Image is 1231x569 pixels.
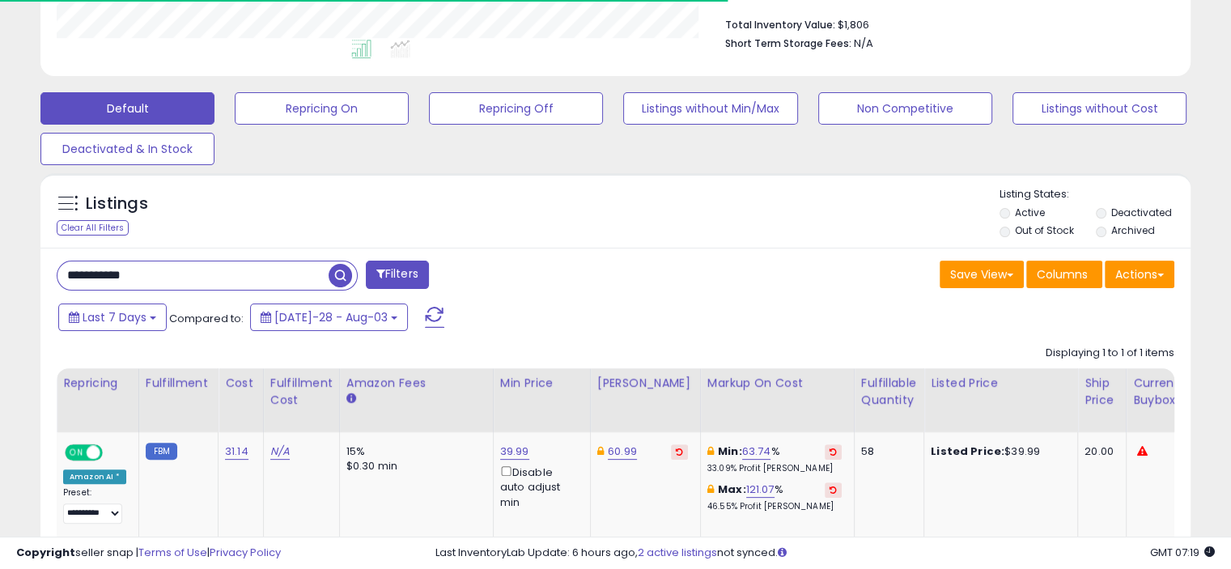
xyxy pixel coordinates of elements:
span: Last 7 Days [83,309,146,325]
button: Listings without Cost [1012,92,1186,125]
li: $1,806 [725,14,1162,33]
h5: Listings [86,193,148,215]
div: 20.00 [1085,444,1114,459]
div: $0.30 min [346,459,481,473]
div: Fulfillment [146,375,211,392]
a: Privacy Policy [210,545,281,560]
span: Compared to: [169,311,244,326]
div: Last InventoryLab Update: 6 hours ago, not synced. [435,546,1215,561]
div: Min Price [500,375,584,392]
button: Non Competitive [818,92,992,125]
p: Listing States: [1000,187,1191,202]
label: Out of Stock [1015,223,1074,237]
span: ON [66,446,87,460]
a: 121.07 [746,482,775,498]
button: Listings without Min/Max [623,92,797,125]
a: 63.74 [742,444,771,460]
button: Repricing On [235,92,409,125]
div: Current Buybox Price [1133,375,1216,409]
div: Fulfillable Quantity [861,375,917,409]
div: [PERSON_NAME] [597,375,694,392]
button: Default [40,92,214,125]
div: seller snap | | [16,546,281,561]
div: Displaying 1 to 1 of 1 items [1046,346,1174,361]
div: Preset: [63,487,126,524]
button: [DATE]-28 - Aug-03 [250,304,408,331]
div: Markup on Cost [707,375,847,392]
div: Ship Price [1085,375,1119,409]
div: Disable auto adjust min [500,463,578,510]
b: Max: [718,482,746,497]
button: Actions [1105,261,1174,288]
div: Amazon Fees [346,375,486,392]
strong: Copyright [16,545,75,560]
div: 15% [346,444,481,459]
a: 60.99 [608,444,637,460]
button: Repricing Off [429,92,603,125]
div: Amazon AI * [63,469,126,484]
div: Clear All Filters [57,220,129,236]
th: The percentage added to the cost of goods (COGS) that forms the calculator for Min & Max prices. [700,368,854,432]
small: Amazon Fees. [346,392,356,406]
div: % [707,482,842,512]
p: 46.55% Profit [PERSON_NAME] [707,501,842,512]
button: Deactivated & In Stock [40,133,214,165]
div: $39.99 [931,444,1065,459]
button: Save View [940,261,1024,288]
button: Filters [366,261,429,289]
b: Listed Price: [931,444,1004,459]
b: Total Inventory Value: [725,18,835,32]
a: 31.14 [225,444,248,460]
span: OFF [100,446,126,460]
span: [DATE]-28 - Aug-03 [274,309,388,325]
a: Terms of Use [138,545,207,560]
a: 39.99 [500,444,529,460]
div: Fulfillment Cost [270,375,333,409]
div: Repricing [63,375,132,392]
p: 33.09% Profit [PERSON_NAME] [707,463,842,474]
span: N/A [854,36,873,51]
button: Last 7 Days [58,304,167,331]
b: Min: [718,444,742,459]
label: Archived [1110,223,1154,237]
span: Columns [1037,266,1088,282]
div: Listed Price [931,375,1071,392]
div: 58 [861,444,911,459]
a: N/A [270,444,290,460]
button: Columns [1026,261,1102,288]
label: Deactivated [1110,206,1171,219]
label: Active [1015,206,1045,219]
div: % [707,444,842,474]
span: 2025-08-11 07:19 GMT [1150,545,1215,560]
a: 2 active listings [638,545,717,560]
small: FBM [146,443,177,460]
b: Short Term Storage Fees: [725,36,851,50]
div: Cost [225,375,257,392]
